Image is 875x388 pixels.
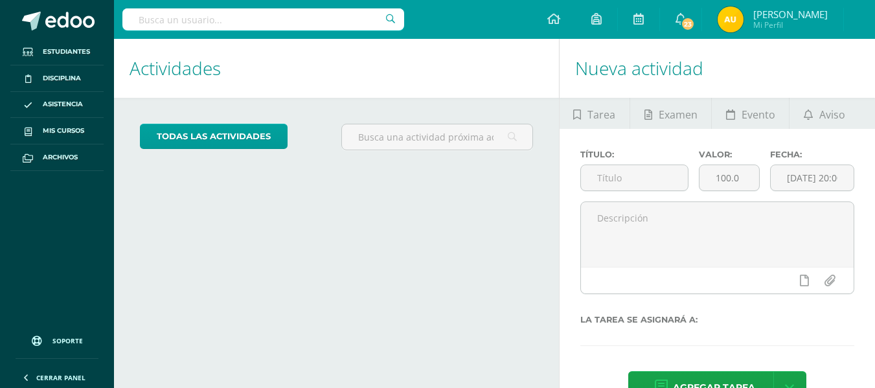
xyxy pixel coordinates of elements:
[122,8,404,30] input: Busca un usuario...
[43,126,84,136] span: Mis cursos
[699,165,759,190] input: Puntos máximos
[753,8,828,21] span: [PERSON_NAME]
[43,73,81,84] span: Disciplina
[790,98,859,129] a: Aviso
[753,19,828,30] span: Mi Perfil
[16,323,98,355] a: Soporte
[43,152,78,163] span: Archivos
[10,92,104,119] a: Asistencia
[43,47,90,57] span: Estudiantes
[342,124,532,150] input: Busca una actividad próxima aquí...
[630,98,711,129] a: Examen
[10,65,104,92] a: Disciplina
[36,373,85,382] span: Cerrar panel
[575,39,859,98] h1: Nueva actividad
[10,118,104,144] a: Mis cursos
[10,39,104,65] a: Estudiantes
[681,17,695,31] span: 23
[742,99,775,130] span: Evento
[10,144,104,171] a: Archivos
[819,99,845,130] span: Aviso
[580,315,854,325] label: La tarea se asignará a:
[581,165,688,190] input: Título
[699,150,760,159] label: Valor:
[130,39,543,98] h1: Actividades
[587,99,615,130] span: Tarea
[718,6,744,32] img: 05b7556927cf6a1fc85b4e34986eb699.png
[770,150,854,159] label: Fecha:
[712,98,789,129] a: Evento
[560,98,630,129] a: Tarea
[580,150,688,159] label: Título:
[659,99,698,130] span: Examen
[52,336,83,345] span: Soporte
[43,99,83,109] span: Asistencia
[771,165,854,190] input: Fecha de entrega
[140,124,288,149] a: todas las Actividades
